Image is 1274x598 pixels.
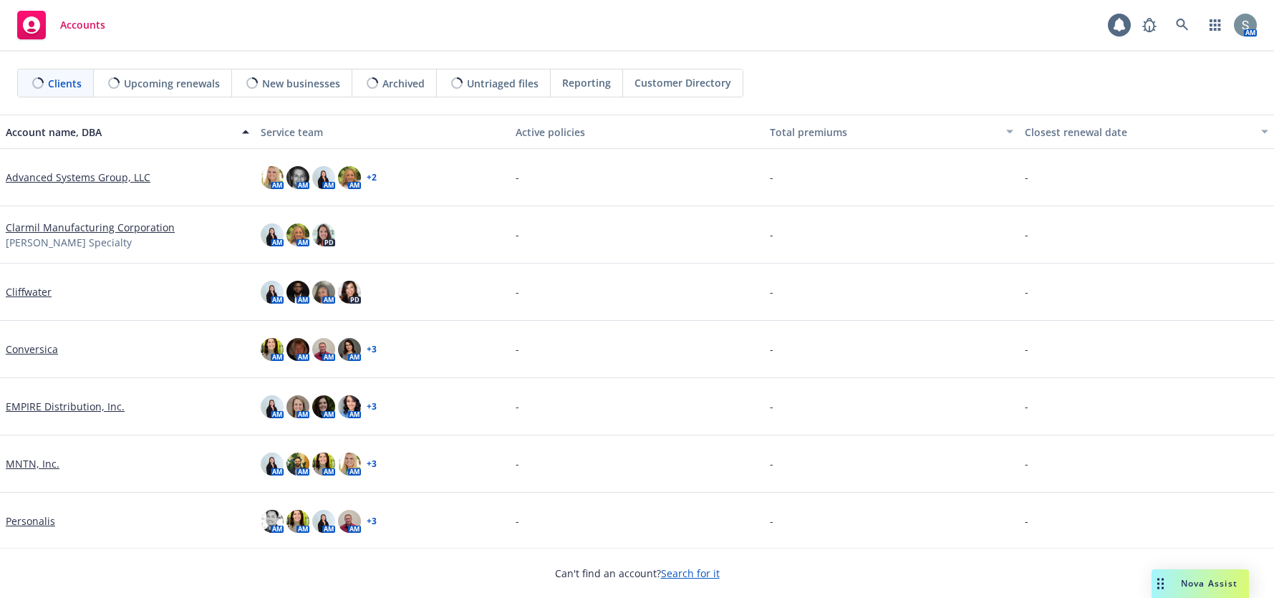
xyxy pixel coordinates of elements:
button: Nova Assist [1152,569,1249,598]
button: Closest renewal date [1019,115,1274,149]
span: Accounts [60,19,105,31]
span: - [770,342,773,357]
span: Archived [382,76,425,91]
a: + 3 [367,460,377,468]
img: photo [338,281,361,304]
div: Total premiums [770,125,998,140]
img: photo [261,453,284,476]
img: photo [338,338,361,361]
span: - [516,170,519,185]
span: - [1025,227,1028,242]
a: + 3 [367,517,377,526]
button: Total premiums [764,115,1019,149]
a: Advanced Systems Group, LLC [6,170,150,185]
img: photo [286,510,309,533]
span: - [516,342,519,357]
span: - [770,284,773,299]
span: Untriaged files [467,76,539,91]
a: Accounts [11,5,111,45]
span: - [1025,399,1028,414]
img: photo [312,166,335,189]
img: photo [286,166,309,189]
img: photo [338,395,361,418]
img: photo [286,395,309,418]
span: - [516,399,519,414]
img: photo [312,223,335,246]
span: Can't find an account? [555,566,720,581]
span: - [516,513,519,529]
img: photo [261,395,284,418]
img: photo [261,223,284,246]
a: EMPIRE Distribution, Inc. [6,399,125,414]
span: - [770,227,773,242]
div: Service team [261,125,504,140]
img: photo [312,510,335,533]
a: Cliffwater [6,284,52,299]
a: Clarmil Manufacturing Corporation [6,220,175,235]
img: photo [261,281,284,304]
span: Customer Directory [634,75,731,90]
span: - [770,456,773,471]
img: photo [1234,14,1257,37]
span: Nova Assist [1181,577,1237,589]
img: photo [312,281,335,304]
span: - [1025,342,1028,357]
button: Active policies [510,115,765,149]
img: photo [261,510,284,533]
div: Closest renewal date [1025,125,1253,140]
a: Personalis [6,513,55,529]
img: photo [261,166,284,189]
span: - [516,284,519,299]
a: MNTN, Inc. [6,456,59,471]
span: Clients [48,76,82,91]
span: - [1025,284,1028,299]
a: + 2 [367,173,377,182]
span: [PERSON_NAME] Specialty [6,235,132,250]
span: Upcoming renewals [124,76,220,91]
span: - [770,399,773,414]
a: Switch app [1201,11,1230,39]
span: New businesses [262,76,340,91]
span: - [1025,513,1028,529]
button: Service team [255,115,510,149]
img: photo [312,395,335,418]
img: photo [338,510,361,533]
span: - [516,227,519,242]
img: photo [286,453,309,476]
div: Active policies [516,125,759,140]
a: Report a Bug [1135,11,1164,39]
a: + 3 [367,402,377,411]
span: - [1025,170,1028,185]
span: - [770,170,773,185]
img: photo [286,338,309,361]
div: Account name, DBA [6,125,233,140]
a: Search [1168,11,1197,39]
img: photo [312,453,335,476]
img: photo [338,453,361,476]
span: - [1025,456,1028,471]
img: photo [286,281,309,304]
span: - [516,456,519,471]
img: photo [338,166,361,189]
img: photo [286,223,309,246]
span: Reporting [562,75,611,90]
img: photo [312,338,335,361]
a: + 3 [367,345,377,354]
div: Drag to move [1152,569,1169,598]
span: - [770,513,773,529]
img: photo [261,338,284,361]
a: Search for it [661,566,720,580]
a: Conversica [6,342,58,357]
